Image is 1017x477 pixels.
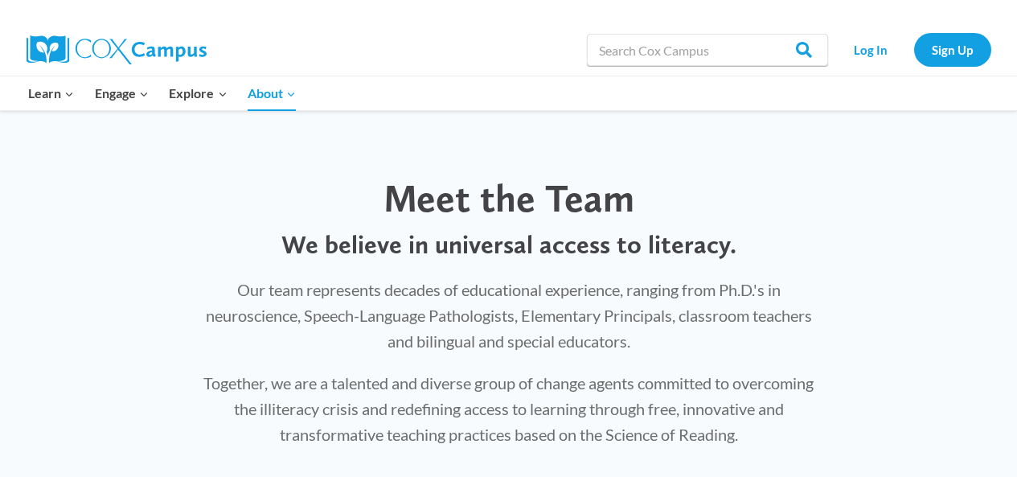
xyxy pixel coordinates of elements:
nav: Primary Navigation [18,76,306,110]
span: Meet the Team [383,175,634,221]
a: Log In [836,33,906,66]
input: Search Cox Campus [587,34,828,66]
p: We believe in universal access to literacy. [198,229,820,260]
span: Engage [95,83,149,104]
p: Together, we are a talented and diverse group of change agents committed to overcoming the illite... [198,370,820,447]
img: Cox Campus [27,35,207,64]
p: Our team represents decades of educational experience, ranging from Ph.D.'s in neuroscience, Spee... [198,277,820,354]
span: Explore [169,83,227,104]
a: Sign Up [914,33,991,66]
span: Learn [28,83,74,104]
span: About [248,83,296,104]
nav: Secondary Navigation [836,33,991,66]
